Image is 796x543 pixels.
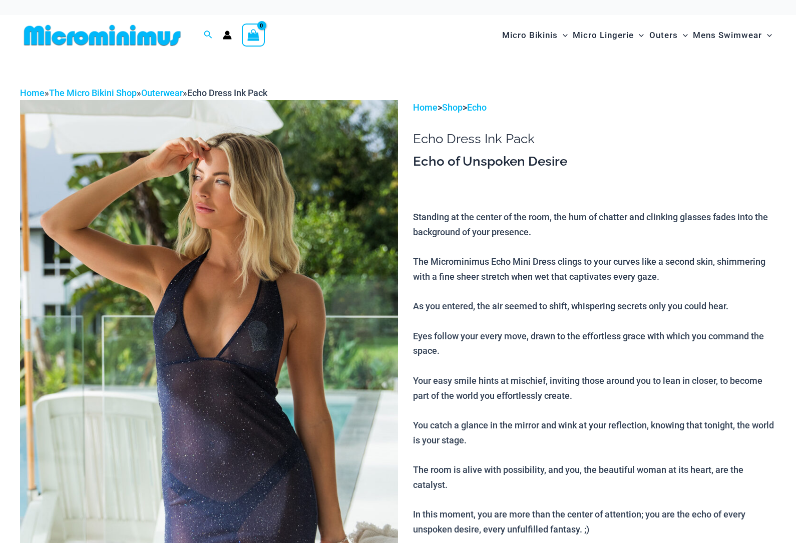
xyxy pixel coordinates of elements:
[502,23,558,48] span: Micro Bikinis
[558,23,568,48] span: Menu Toggle
[649,23,678,48] span: Outers
[20,88,45,98] a: Home
[634,23,644,48] span: Menu Toggle
[242,24,265,47] a: View Shopping Cart, empty
[570,20,646,51] a: Micro LingerieMenu ToggleMenu Toggle
[187,88,267,98] span: Echo Dress Ink Pack
[467,102,487,113] a: Echo
[413,210,776,536] p: Standing at the center of the room, the hum of chatter and clinking glasses fades into the backgr...
[20,24,185,47] img: MM SHOP LOGO FLAT
[690,20,774,51] a: Mens SwimwearMenu ToggleMenu Toggle
[141,88,183,98] a: Outerwear
[762,23,772,48] span: Menu Toggle
[20,88,267,98] span: » » »
[223,31,232,40] a: Account icon link
[49,88,137,98] a: The Micro Bikini Shop
[693,23,762,48] span: Mens Swimwear
[413,153,776,170] h3: Echo of Unspoken Desire
[204,29,213,42] a: Search icon link
[498,19,776,52] nav: Site Navigation
[573,23,634,48] span: Micro Lingerie
[442,102,463,113] a: Shop
[678,23,688,48] span: Menu Toggle
[500,20,570,51] a: Micro BikinisMenu ToggleMenu Toggle
[413,102,438,113] a: Home
[647,20,690,51] a: OutersMenu ToggleMenu Toggle
[413,131,776,147] h1: Echo Dress Ink Pack
[413,100,776,115] p: > >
